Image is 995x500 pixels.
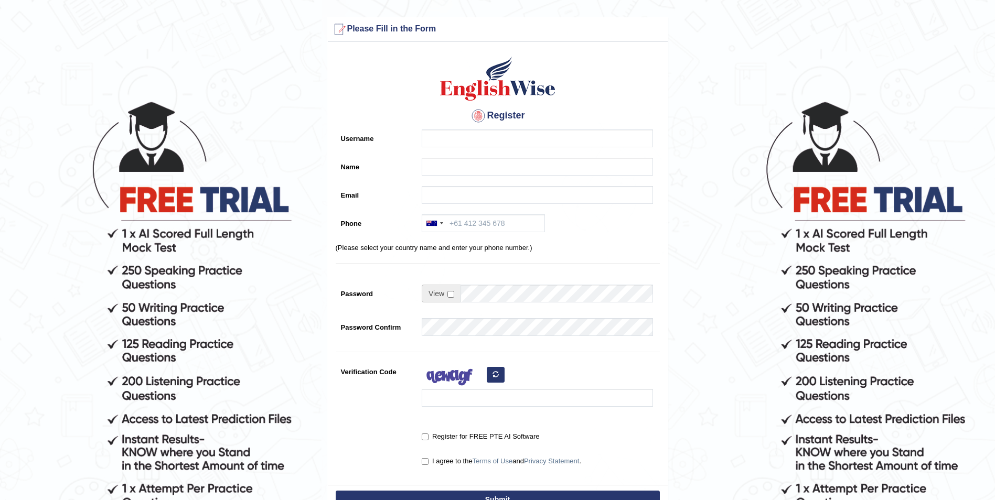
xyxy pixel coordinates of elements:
[422,456,581,466] label: I agree to the and .
[422,458,429,465] input: I agree to theTerms of UseandPrivacy Statement.
[422,433,429,440] input: Register for FREE PTE AI Software
[524,457,580,465] a: Privacy Statement
[438,55,558,102] img: Logo of English Wise create a new account for intelligent practice with AI
[336,243,660,253] p: (Please select your country name and enter your phone number.)
[422,431,539,442] label: Register for FREE PTE AI Software
[336,129,417,144] label: Username
[473,457,513,465] a: Terms of Use
[422,214,545,232] input: +61 412 345 678
[336,214,417,229] label: Phone
[447,291,454,298] input: Show/Hide Password
[336,158,417,172] label: Name
[330,21,665,38] h3: Please Fill in the Form
[422,215,446,232] div: Australia: +61
[336,107,660,124] h4: Register
[336,285,417,299] label: Password
[336,363,417,377] label: Verification Code
[336,318,417,332] label: Password Confirm
[336,186,417,200] label: Email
